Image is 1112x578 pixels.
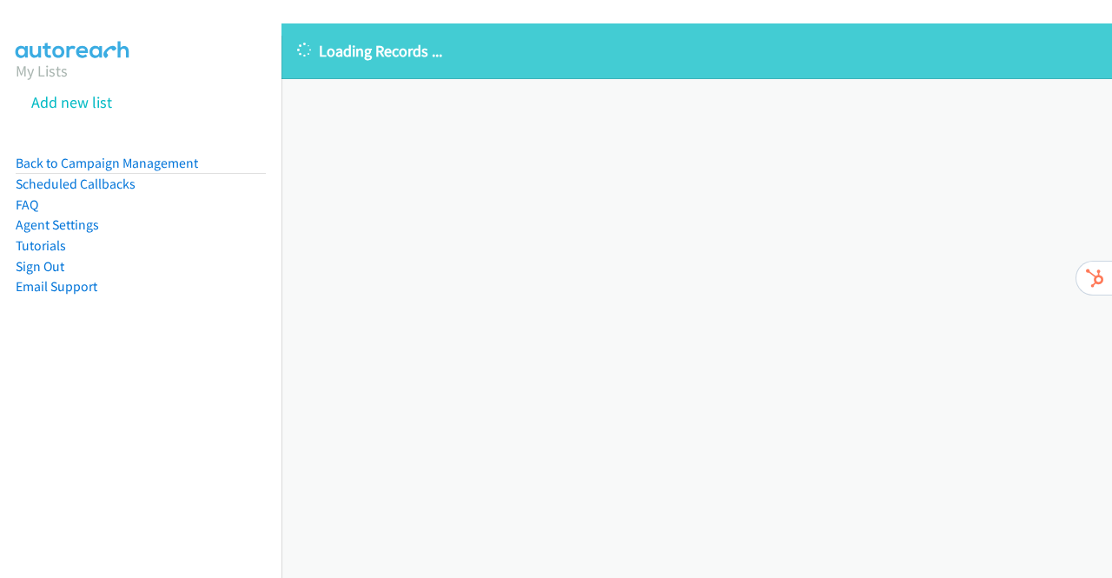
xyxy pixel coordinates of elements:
a: Email Support [16,278,97,295]
p: Loading Records ... [297,39,1096,63]
a: Sign Out [16,258,64,275]
a: Back to Campaign Management [16,155,198,171]
a: Tutorials [16,237,66,254]
a: Add new list [31,92,112,112]
a: Agent Settings [16,216,99,233]
a: My Lists [16,61,68,81]
a: FAQ [16,196,38,213]
a: Scheduled Callbacks [16,176,136,192]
